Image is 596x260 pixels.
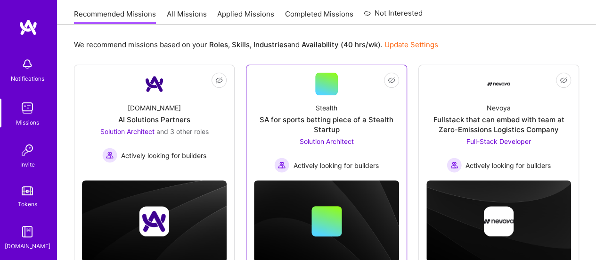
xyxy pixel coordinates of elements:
[100,127,155,135] span: Solution Architect
[285,9,353,25] a: Completed Missions
[118,115,190,125] div: AI Solutions Partners
[143,73,166,95] img: Company Logo
[121,151,206,160] span: Actively looking for builders
[384,40,438,49] a: Update Settings
[364,8,423,25] a: Not Interested
[11,74,44,84] div: Notifications
[253,40,287,49] b: Industries
[388,76,395,84] i: icon EyeClosed
[5,241,50,251] div: [DOMAIN_NAME]
[293,160,378,170] span: Actively looking for builders
[22,186,33,195] img: tokens
[447,158,462,173] img: Actively looking for builders
[465,160,551,170] span: Actively looking for builders
[232,40,250,49] b: Skills
[167,9,207,25] a: All Missions
[156,127,209,135] span: and 3 other roles
[16,117,39,127] div: Missions
[18,55,37,74] img: bell
[209,40,228,49] b: Roles
[20,159,35,169] div: Invite
[19,19,38,36] img: logo
[254,115,399,134] div: SA for sports betting piece of a Stealth Startup
[74,9,156,25] a: Recommended Missions
[487,103,511,113] div: Nevoya
[18,141,37,159] img: Invite
[139,206,170,236] img: Company logo
[215,76,223,84] i: icon EyeClosed
[426,115,571,134] div: Fullstack that can embed with team at Zero-Emissions Logistics Company
[299,137,353,145] span: Solution Architect
[74,40,438,50] p: We recommend missions based on your , , and .
[483,206,514,236] img: Company logo
[18,222,37,241] img: guide book
[316,103,337,113] div: Stealth
[18,199,37,209] div: Tokens
[18,99,37,117] img: teamwork
[302,40,381,49] b: Availability (40 hrs/wk)
[560,76,567,84] i: icon EyeClosed
[128,103,181,113] div: [DOMAIN_NAME]
[466,137,531,145] span: Full-Stack Developer
[217,9,274,25] a: Applied Missions
[102,148,117,163] img: Actively looking for builders
[274,158,289,173] img: Actively looking for builders
[487,73,510,95] img: Company Logo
